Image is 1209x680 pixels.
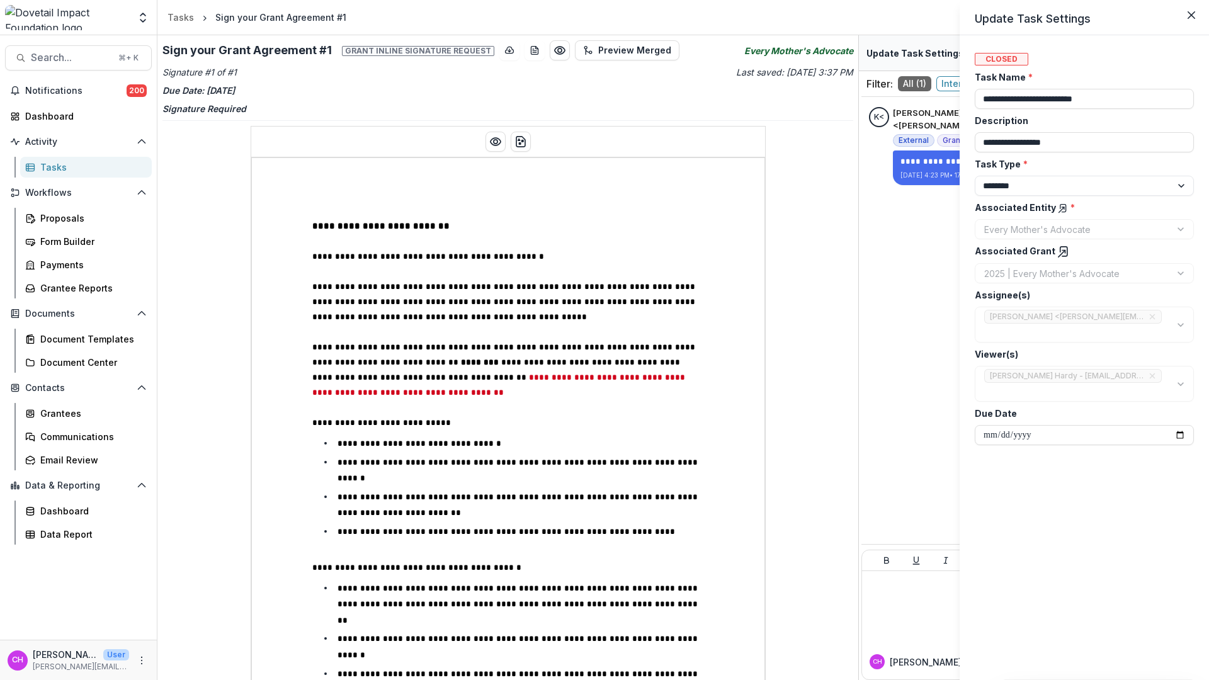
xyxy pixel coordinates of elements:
[975,114,1186,127] label: Description
[975,157,1186,171] label: Task Type
[1181,5,1201,25] button: Close
[975,71,1186,84] label: Task Name
[975,348,1186,361] label: Viewer(s)
[975,288,1186,302] label: Assignee(s)
[975,201,1186,214] label: Associated Entity
[975,53,1028,65] span: Closed
[975,407,1186,420] label: Due Date
[975,244,1186,258] label: Associated Grant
